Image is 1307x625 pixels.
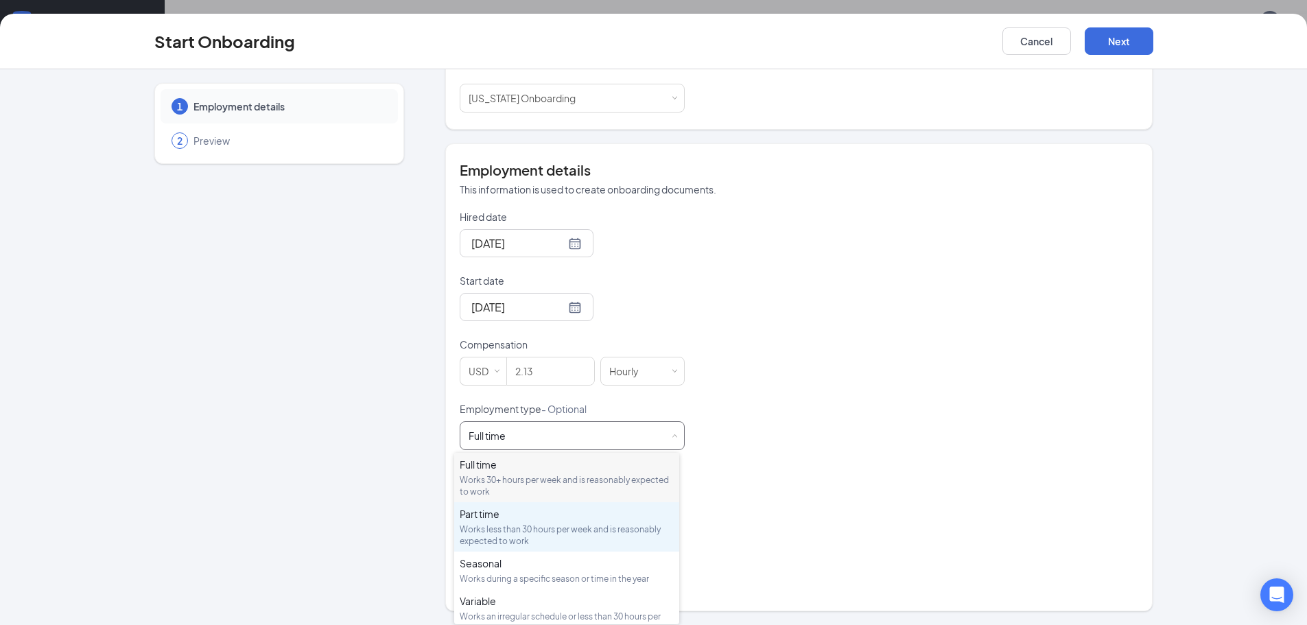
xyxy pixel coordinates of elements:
div: USD [469,357,498,385]
div: [object Object] [469,429,515,443]
span: Preview [193,134,384,148]
p: This information is used to create onboarding documents. [460,182,1138,196]
button: Next [1085,27,1153,55]
h3: Start Onboarding [154,30,295,53]
button: Cancel [1002,27,1071,55]
div: Full time [460,458,674,471]
input: Amount [507,357,594,385]
p: Start date [460,274,685,287]
p: Hired date [460,210,685,224]
div: Works during a specific season or time in the year [460,573,674,585]
div: Seasonal [460,556,674,570]
div: Hourly [609,357,648,385]
div: Works less than 30 hours per week and is reasonably expected to work [460,523,674,547]
input: Sep 16, 2025 [471,298,565,316]
div: Full time [469,429,506,443]
span: 1 [177,99,182,113]
span: [US_STATE] Onboarding [469,92,576,104]
span: 2 [177,134,182,148]
span: Employment details [193,99,384,113]
input: Sep 15, 2025 [471,235,565,252]
p: Employment type [460,402,685,416]
h4: Employment details [460,161,1138,180]
span: - Optional [541,403,587,415]
p: Compensation [460,338,685,351]
div: Open Intercom Messenger [1260,578,1293,611]
div: Part time [460,507,674,521]
div: Variable [460,594,674,608]
div: [object Object] [469,84,585,112]
div: Works 30+ hours per week and is reasonably expected to work [460,474,674,497]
